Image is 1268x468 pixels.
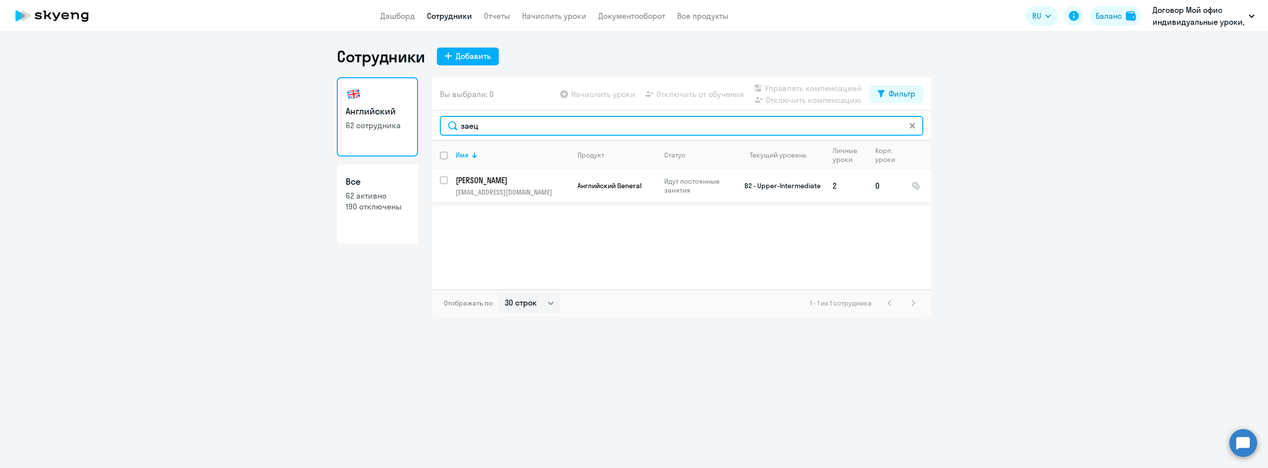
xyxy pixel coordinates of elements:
h1: Сотрудники [337,47,425,66]
button: RU [1025,6,1058,26]
p: [EMAIL_ADDRESS][DOMAIN_NAME] [456,188,569,197]
button: Фильтр [870,85,923,103]
div: Статус [664,151,686,159]
div: Продукт [578,151,656,159]
a: Дашборд [380,11,415,21]
td: 0 [867,169,903,202]
h3: Все [346,175,409,188]
span: Английский General [578,181,641,190]
input: Поиск по имени, email, продукту или статусу [440,116,923,136]
span: Отображать по: [444,299,494,308]
div: Корп. уроки [875,146,895,164]
a: Все62 активно190 отключены [337,164,418,244]
button: Добавить [437,48,499,65]
a: Английский62 сотрудника [337,77,418,156]
h3: Английский [346,105,409,118]
img: balance [1126,11,1136,21]
button: Балансbalance [1090,6,1142,26]
img: english [346,86,362,102]
div: Баланс [1096,10,1122,22]
a: [PERSON_NAME] [456,175,569,186]
p: 190 отключены [346,201,409,212]
span: 1 - 1 из 1 сотрудника [810,299,872,308]
a: Все продукты [677,11,729,21]
div: Текущий уровень [740,151,824,159]
a: Сотрудники [427,11,472,21]
div: Текущий уровень [750,151,806,159]
div: Личные уроки [833,146,867,164]
p: Договор Мой офис индивидуальные уроки, НОВЫЕ ОБЛАЧНЫЕ ТЕХНОЛОГИИ, ООО [1153,4,1245,28]
div: Личные уроки [833,146,858,164]
div: Корп. уроки [875,146,903,164]
div: Статус [664,151,732,159]
p: Идут постоянные занятия [664,177,732,195]
div: Добавить [456,50,491,62]
a: Отчеты [484,11,510,21]
div: Имя [456,151,469,159]
div: Продукт [578,151,604,159]
a: Начислить уроки [522,11,586,21]
td: 2 [825,169,867,202]
span: RU [1032,10,1041,22]
div: Фильтр [889,88,915,100]
span: Вы выбрали: 0 [440,88,494,100]
p: 62 активно [346,190,409,201]
button: Договор Мой офис индивидуальные уроки, НОВЫЕ ОБЛАЧНЫЕ ТЕХНОЛОГИИ, ООО [1148,4,1260,28]
a: Документооборот [598,11,665,21]
td: B2 - Upper-Intermediate [733,169,825,202]
div: Имя [456,151,569,159]
p: [PERSON_NAME] [456,175,568,186]
p: 62 сотрудника [346,120,409,131]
